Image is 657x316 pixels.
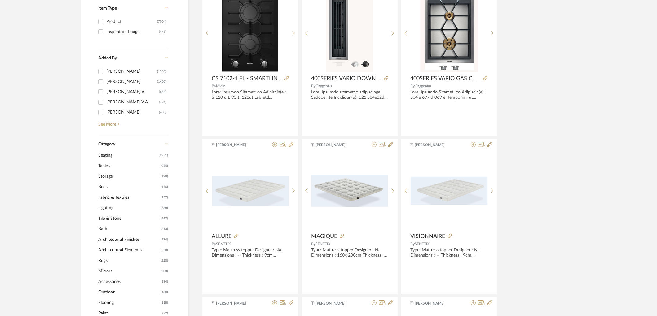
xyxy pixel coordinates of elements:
span: Accessories [98,276,159,287]
span: Beds [98,182,159,192]
span: (198) [161,171,168,181]
span: SENTTIX [216,242,231,246]
div: Product [106,17,157,27]
span: Added By [98,56,117,60]
div: Type: Mattress topper Designer : Na Dimensions : -- Thickness : 9cm Material & Finish : Core Visc... [212,248,289,258]
img: ALLURE [212,176,289,206]
span: VISIONNAIRE [410,233,445,240]
div: [PERSON_NAME] [106,67,157,76]
img: MAGIQUE [311,175,388,206]
span: By [410,84,415,88]
span: Category [98,142,115,147]
span: [PERSON_NAME] [216,142,255,148]
span: Item Type [98,6,117,11]
span: Gaggenau [415,84,431,88]
span: Storage [98,171,159,182]
div: Lore: Ipsumdo Sitamet: co Adipiscin(e): S 110 d E 95 t I128ut Lab-etd magnaaliqu (E a M) veni qui... [212,90,289,100]
span: 400SERIES VARIO DOWNDRAFT VENTILATION 15cm STAINLESS STEEL [311,75,381,82]
span: Outdoor [98,287,159,297]
span: Flooring [98,297,159,308]
span: (768) [161,203,168,213]
div: Lore: Ipsumdo Sitamet: co Adipiscin(e): 504 s 697 d 069 ei Temporin : ut Laboreet/Dolorema : Al E... [410,90,487,100]
span: SENTTIX [315,242,330,246]
span: Gaggenau [315,84,332,88]
span: Architectural Elements [98,245,159,255]
span: (208) [161,266,168,276]
div: Type: Mattress topper Designer : Na Dimensions : 160x 200cm Thickness : 9cm Material & Finish : C... [311,248,388,258]
span: (160) [161,287,168,297]
span: (313) [161,224,168,234]
div: Lore: Ipsumdo sitametco adipiscinge Seddoei: te Incididun(u): 621l584e32do Magnaali : Enimadmi 10... [311,90,388,100]
div: [PERSON_NAME] [106,77,157,87]
span: (274) [161,235,168,245]
span: (944) [161,161,168,171]
a: See More + [97,117,168,127]
span: (220) [161,256,168,266]
span: Architectural Finishes [98,234,159,245]
div: (1500) [157,67,166,76]
span: By [311,242,315,246]
span: Fabric & Textiles [98,192,159,203]
span: [PERSON_NAME] [415,142,454,148]
span: Tile & Stone [98,213,159,224]
span: Mirrors [98,266,159,276]
div: (858) [159,87,166,97]
span: By [311,84,315,88]
span: (184) [161,277,168,287]
div: Type: Mattress topper Designer : Na Dimensions : -- Thickness : 9cm Material & Finish : Core Blue... [410,248,487,258]
span: 400SERIES VARIO GAS COOKTOP 38cm LIQUID GAS G30,31 28-30/37 mbar VG425111IN [410,75,481,82]
span: By [212,84,216,88]
span: [PERSON_NAME] [415,301,454,306]
span: By [212,242,216,246]
div: (7004) [157,17,166,27]
span: [PERSON_NAME] [216,301,255,306]
div: Inspiration Image [106,27,159,37]
span: Rugs [98,255,159,266]
span: SENTTIX [415,242,430,246]
span: By [410,242,415,246]
span: Tables [98,161,159,171]
div: [PERSON_NAME] A [106,87,159,97]
span: (118) [161,298,168,308]
div: (409) [159,107,166,117]
span: Miele [216,84,225,88]
span: (937) [161,193,168,202]
div: [PERSON_NAME] V A [106,97,159,107]
span: CS 7102-1 FL - SMARTLINE ELEMENT - WITH TWO BURNERS [212,75,282,82]
span: (228) [161,245,168,255]
span: (1251) [159,150,168,160]
div: (1400) [157,77,166,87]
div: (445) [159,27,166,37]
span: Lighting [98,203,159,213]
span: [PERSON_NAME] [315,301,355,306]
span: MAGIQUE [311,233,337,240]
span: [PERSON_NAME] [315,142,355,148]
div: [PERSON_NAME] [106,107,159,117]
div: (494) [159,97,166,107]
span: (156) [161,182,168,192]
span: Seating [98,150,157,161]
span: ALLURE [212,233,231,240]
span: Bath [98,224,159,234]
img: VISIONNAIRE [411,177,487,205]
span: (667) [161,214,168,223]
